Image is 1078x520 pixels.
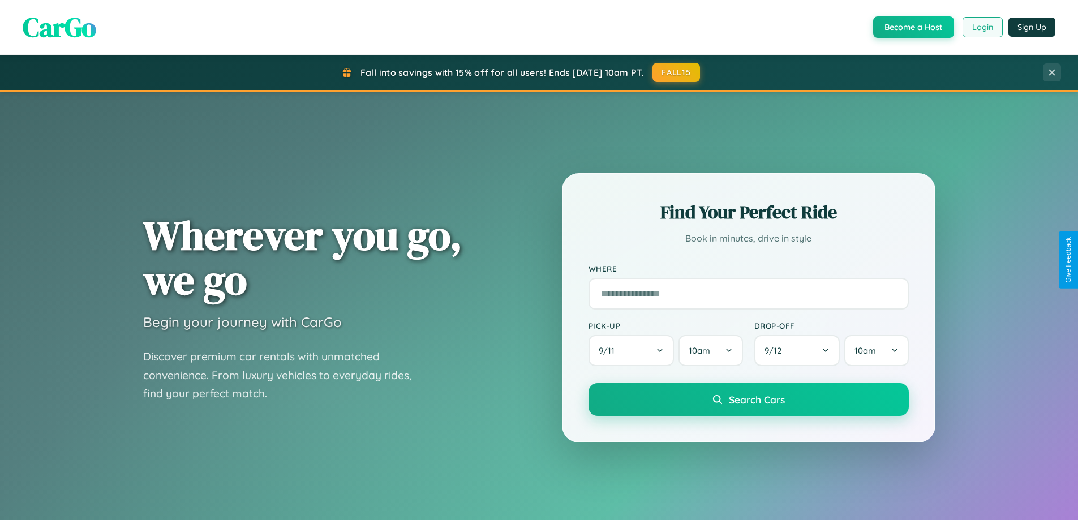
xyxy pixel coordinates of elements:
p: Discover premium car rentals with unmatched convenience. From luxury vehicles to everyday rides, ... [143,347,426,403]
button: 9/11 [589,335,675,366]
span: Search Cars [729,393,785,406]
div: Give Feedback [1064,237,1072,283]
p: Book in minutes, drive in style [589,230,909,247]
h3: Begin your journey with CarGo [143,313,342,330]
label: Pick-up [589,321,743,330]
button: 10am [678,335,742,366]
span: CarGo [23,8,96,46]
label: Where [589,264,909,273]
button: Search Cars [589,383,909,416]
h1: Wherever you go, we go [143,213,462,302]
span: 10am [689,345,710,356]
label: Drop-off [754,321,909,330]
button: 10am [844,335,908,366]
span: 9 / 11 [599,345,620,356]
button: Login [963,17,1003,37]
span: 9 / 12 [765,345,787,356]
h2: Find Your Perfect Ride [589,200,909,225]
button: Become a Host [873,16,954,38]
button: 9/12 [754,335,840,366]
button: Sign Up [1008,18,1055,37]
span: Fall into savings with 15% off for all users! Ends [DATE] 10am PT. [360,67,644,78]
span: 10am [854,345,876,356]
button: FALL15 [652,63,700,82]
